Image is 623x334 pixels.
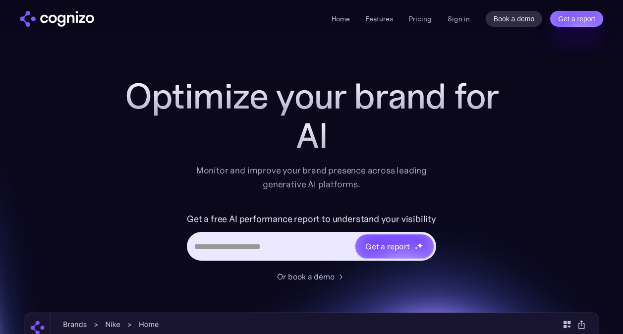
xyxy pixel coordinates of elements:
[20,11,94,27] img: cognizo logo
[187,211,436,266] form: Hero URL Input Form
[366,14,393,23] a: Features
[190,164,434,191] div: Monitor and improve your brand presence across leading generative AI platforms.
[277,271,335,282] div: Or book a demo
[277,271,346,282] a: Or book a demo
[486,11,543,27] a: Book a demo
[332,14,350,23] a: Home
[550,11,603,27] a: Get a report
[414,243,416,244] img: star
[417,242,423,249] img: star
[409,14,432,23] a: Pricing
[113,116,510,156] div: AI
[113,76,510,116] h1: Optimize your brand for
[354,233,435,259] a: Get a reportstarstarstar
[448,13,470,25] a: Sign in
[187,211,436,227] label: Get a free AI performance report to understand your visibility
[20,11,94,27] a: home
[414,246,418,250] img: star
[365,240,410,252] div: Get a report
